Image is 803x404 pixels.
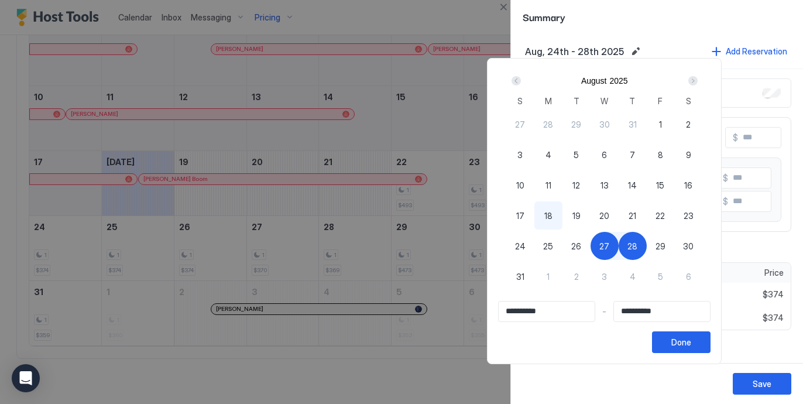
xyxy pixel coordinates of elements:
[646,171,674,199] button: 15
[674,201,702,230] button: 23
[674,110,702,138] button: 2
[562,141,591,169] button: 5
[591,110,619,138] button: 30
[12,364,40,392] div: Open Intercom Messenger
[686,118,691,131] span: 2
[534,201,562,230] button: 18
[619,110,647,138] button: 31
[516,271,524,283] span: 31
[619,262,647,290] button: 4
[619,232,647,260] button: 28
[591,171,619,199] button: 13
[534,171,562,199] button: 11
[684,74,700,88] button: Next
[630,149,635,161] span: 7
[534,262,562,290] button: 1
[571,118,581,131] span: 29
[646,141,674,169] button: 8
[646,201,674,230] button: 22
[628,179,637,191] span: 14
[574,149,579,161] span: 5
[658,149,663,161] span: 8
[619,171,647,199] button: 14
[591,141,619,169] button: 6
[562,232,591,260] button: 26
[516,210,524,222] span: 17
[534,110,562,138] button: 28
[619,201,647,230] button: 21
[543,118,553,131] span: 28
[572,179,580,191] span: 12
[656,179,664,191] span: 15
[671,336,691,348] div: Done
[571,240,581,252] span: 26
[674,141,702,169] button: 9
[686,95,691,107] span: S
[562,201,591,230] button: 19
[506,141,534,169] button: 3
[545,95,552,107] span: M
[658,95,663,107] span: F
[534,232,562,260] button: 25
[674,232,702,260] button: 30
[599,240,609,252] span: 27
[599,118,610,131] span: 30
[544,210,553,222] span: 18
[543,240,553,252] span: 25
[619,141,647,169] button: 7
[562,171,591,199] button: 12
[602,271,607,283] span: 3
[517,149,523,161] span: 3
[609,76,627,85] button: 2025
[630,271,636,283] span: 4
[629,210,636,222] span: 21
[517,95,523,107] span: S
[674,262,702,290] button: 6
[600,95,608,107] span: W
[614,302,710,321] input: Input Field
[572,210,581,222] span: 19
[686,271,691,283] span: 6
[686,149,691,161] span: 9
[506,171,534,199] button: 10
[629,118,637,131] span: 31
[545,179,551,191] span: 11
[674,171,702,199] button: 16
[602,306,606,317] span: -
[506,110,534,138] button: 27
[509,74,525,88] button: Prev
[652,331,711,353] button: Done
[506,201,534,230] button: 17
[581,76,607,85] button: August
[599,210,609,222] span: 20
[656,240,665,252] span: 29
[591,201,619,230] button: 20
[684,210,694,222] span: 23
[646,232,674,260] button: 29
[600,179,609,191] span: 13
[574,95,579,107] span: T
[545,149,551,161] span: 4
[591,262,619,290] button: 3
[602,149,607,161] span: 6
[683,240,694,252] span: 30
[515,118,525,131] span: 27
[627,240,637,252] span: 28
[534,141,562,169] button: 4
[515,240,526,252] span: 24
[646,110,674,138] button: 1
[562,110,591,138] button: 29
[658,271,663,283] span: 5
[506,262,534,290] button: 31
[516,179,524,191] span: 10
[591,232,619,260] button: 27
[659,118,662,131] span: 1
[506,232,534,260] button: 24
[499,302,595,321] input: Input Field
[562,262,591,290] button: 2
[684,179,692,191] span: 16
[629,95,635,107] span: T
[574,271,579,283] span: 2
